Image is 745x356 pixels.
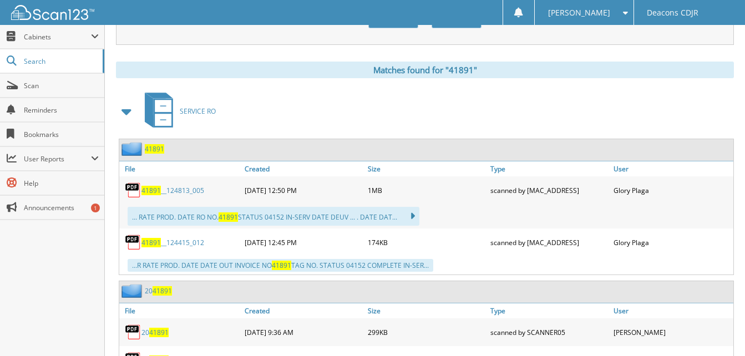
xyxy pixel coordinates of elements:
[141,328,169,337] a: 2041891
[141,186,161,195] span: 41891
[365,179,488,201] div: 1MB
[611,231,733,253] div: Glory Plaga
[488,303,610,318] a: Type
[125,182,141,199] img: PDF.png
[219,212,238,222] span: 41891
[365,161,488,176] a: Size
[119,303,242,318] a: File
[128,207,419,226] div: ... RATE PROD. DATE RO NO. STATUS 04152 IN-SERV DATE DEUV ... . DATE DAT...
[242,303,364,318] a: Created
[488,321,610,343] div: scanned by SCANNER05
[153,286,172,296] span: 41891
[365,321,488,343] div: 299KB
[138,89,216,133] a: SERVICE RO
[611,179,733,201] div: Glory Plaga
[121,284,145,298] img: folder2.png
[242,231,364,253] div: [DATE] 12:45 PM
[24,57,97,66] span: Search
[11,5,94,20] img: scan123-logo-white.svg
[145,144,164,154] a: 41891
[24,154,91,164] span: User Reports
[24,105,99,115] span: Reminders
[242,161,364,176] a: Created
[91,204,100,212] div: 1
[488,161,610,176] a: Type
[121,142,145,156] img: folder2.png
[141,186,204,195] a: 41891__124813_005
[145,286,172,296] a: 2041891
[128,259,433,272] div: ...R RATE PROD. DATE DATE OUT INVOICE NO TAG NO. STATUS 04152 COMPLETE IN-SER...
[125,324,141,340] img: PDF.png
[611,161,733,176] a: User
[365,231,488,253] div: 174KB
[24,130,99,139] span: Bookmarks
[141,238,204,247] a: 41891__124415_012
[611,303,733,318] a: User
[488,179,610,201] div: scanned by [MAC_ADDRESS]
[647,9,698,16] span: Deacons CDJR
[548,9,610,16] span: [PERSON_NAME]
[690,303,745,356] iframe: Chat Widget
[24,81,99,90] span: Scan
[24,203,99,212] span: Announcements
[242,321,364,343] div: [DATE] 9:36 AM
[242,179,364,201] div: [DATE] 12:50 PM
[119,161,242,176] a: File
[24,32,91,42] span: Cabinets
[488,231,610,253] div: scanned by [MAC_ADDRESS]
[272,261,291,270] span: 41891
[149,328,169,337] span: 41891
[180,106,216,116] span: SERVICE RO
[611,321,733,343] div: [PERSON_NAME]
[116,62,734,78] div: Matches found for "41891"
[365,303,488,318] a: Size
[141,238,161,247] span: 41891
[125,234,141,251] img: PDF.png
[24,179,99,188] span: Help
